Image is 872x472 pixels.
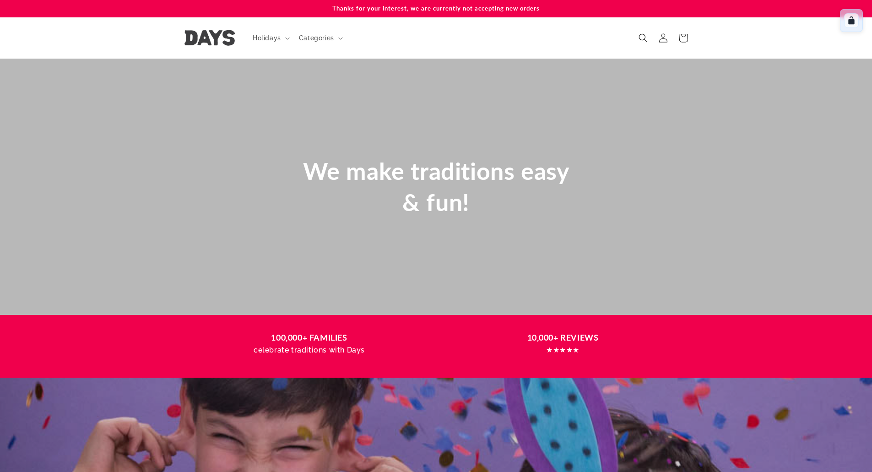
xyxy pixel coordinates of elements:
[445,344,681,357] p: ★★★★★
[633,28,653,48] summary: Search
[247,28,293,48] summary: Holidays
[303,157,569,216] span: We make traditions easy & fun!
[191,331,428,344] h3: 100,000+ FAMILIES
[445,331,681,344] h3: 10,000+ REVIEWS
[293,28,347,48] summary: Categories
[191,344,428,357] p: celebrate traditions with Days
[299,34,334,42] span: Categories
[253,34,281,42] span: Holidays
[184,30,235,46] img: Days United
